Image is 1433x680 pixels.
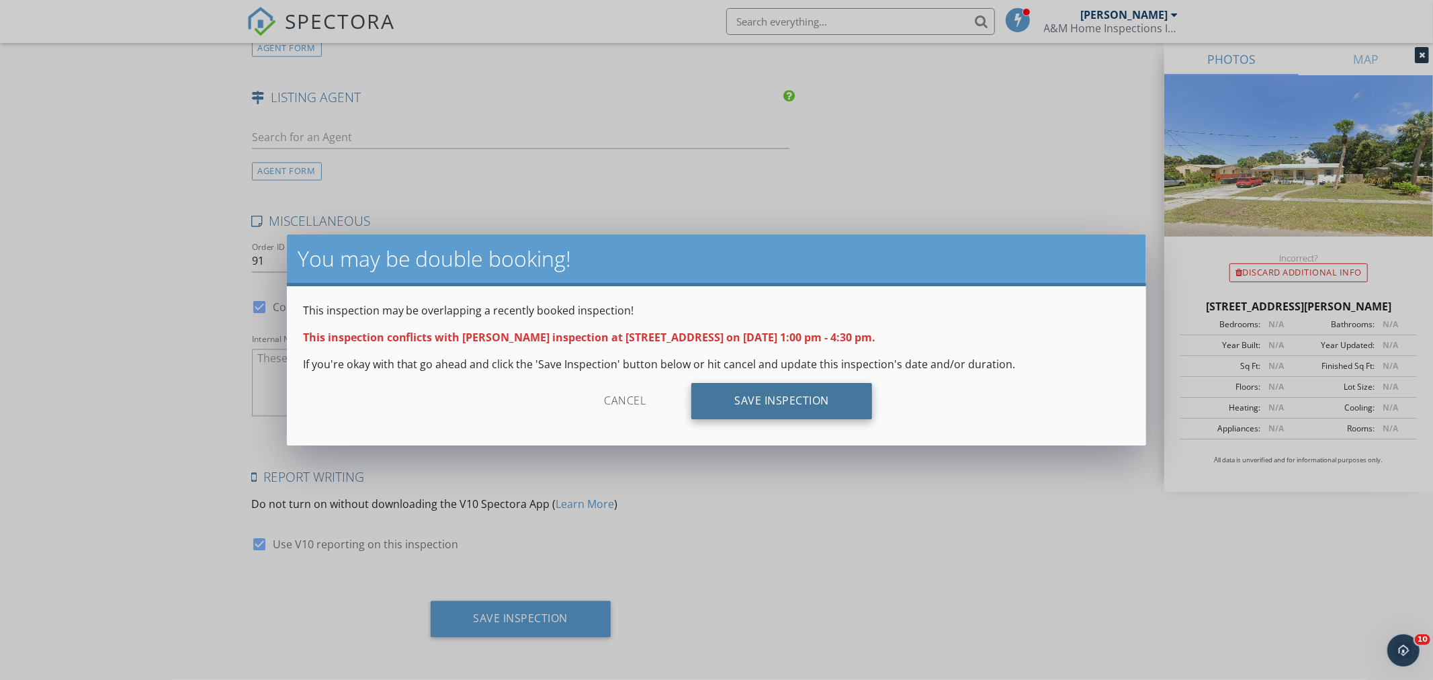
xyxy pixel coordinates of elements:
span: 10 [1415,634,1430,645]
div: Cancel [561,383,689,419]
iframe: Intercom live chat [1387,634,1420,667]
strong: This inspection conflicts with [PERSON_NAME] inspection at [STREET_ADDRESS] on [DATE] 1:00 pm - 4... [303,330,876,345]
h2: You may be double booking! [298,245,1136,272]
p: If you're okay with that go ahead and click the 'Save Inspection' button below or hit cancel and ... [303,356,1131,372]
p: This inspection may be overlapping a recently booked inspection! [303,302,1131,318]
div: Save Inspection [691,383,872,419]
